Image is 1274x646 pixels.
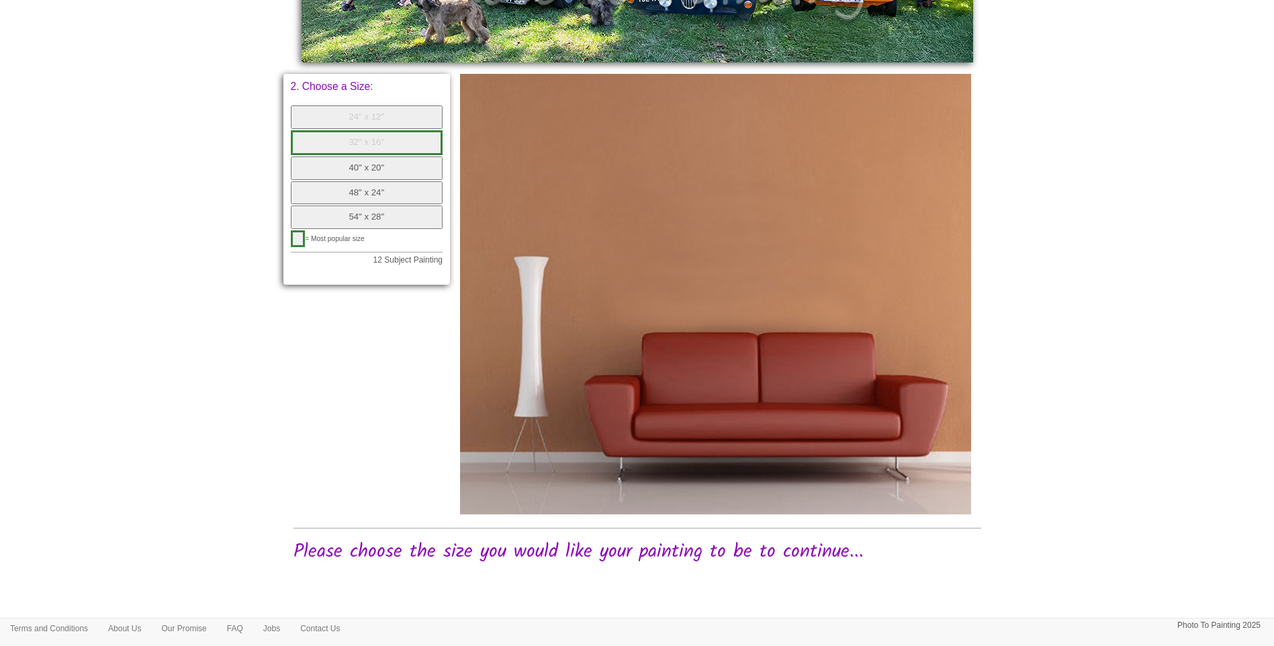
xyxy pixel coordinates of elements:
[460,74,971,514] img: Please click the buttons to see your painting on the wall
[291,205,443,229] button: 54" x 28"
[291,105,443,129] button: 24" x 12"
[293,542,981,563] h2: Please choose the size you would like your painting to be to continue...
[291,130,443,155] button: 32" x 16"
[597,575,678,594] iframe: fb:like Facebook Social Plugin
[98,618,151,639] a: About Us
[217,618,253,639] a: FAQ
[290,618,350,639] a: Contact Us
[291,256,443,264] p: 12 Subject Painting
[291,156,443,180] button: 40" x 20"
[253,618,290,639] a: Jobs
[305,235,365,242] span: = Most popular size
[291,81,443,92] p: 2. Choose a Size:
[151,618,216,639] a: Our Promise
[291,181,443,205] button: 48" x 24"
[1177,618,1261,633] p: Photo To Painting 2025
